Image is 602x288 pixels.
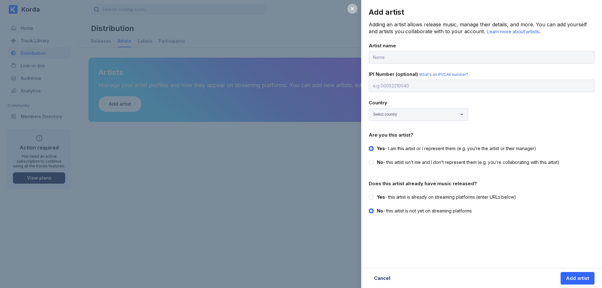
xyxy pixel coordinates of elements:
[419,72,468,77] span: What's an IPI/CAE number?
[369,100,594,106] div: Country
[369,181,594,186] div: Does this artist already have music released?
[369,43,594,49] div: Artist name
[561,272,594,285] button: Add artist
[369,51,594,64] input: Name
[377,160,383,165] span: No
[377,146,385,151] span: Yes
[369,8,594,17] div: Add artist
[377,194,516,200] div: - this artist is already on streaming platforms (enter URLs below)
[369,71,594,77] div: IPI Number (optional)
[369,80,594,92] input: e.g 00052210040
[377,208,383,213] span: No
[369,272,396,285] button: Cancel
[566,275,589,281] div: Add artist
[377,159,559,165] div: - this artist isn’t me and I don’t represent them (e.g. you’re collaborating with this artist)
[377,145,536,152] div: - I am this artist or I represent them (e.g. you’re the artist or their manager)
[377,208,472,214] div: - this artist is not yet on streaming platforms
[377,194,385,200] span: Yes
[487,29,539,34] span: Learn more about artists
[369,21,594,35] div: Adding an artist allows release music, manage their details, and more. You can add yourself and a...
[369,132,594,138] div: Are you this artist?
[374,275,390,281] div: Cancel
